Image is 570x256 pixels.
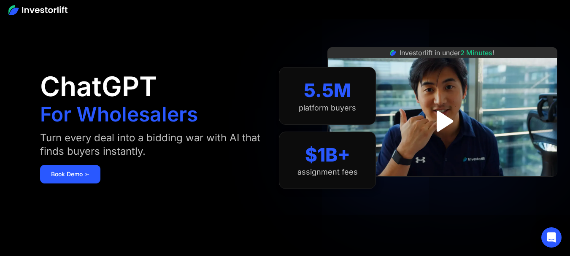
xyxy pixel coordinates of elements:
span: 2 Minutes [460,49,492,57]
div: platform buyers [299,103,356,113]
a: open lightbox [424,102,461,140]
div: assignment fees [297,167,358,177]
div: Turn every deal into a bidding war with AI that finds buyers instantly. [40,131,262,158]
div: 5.5M [304,79,351,102]
a: Book Demo ➢ [40,165,100,183]
div: Open Intercom Messenger [541,227,562,248]
div: Investorlift in under ! [400,48,494,58]
h1: ChatGPT [40,73,157,100]
h1: For Wholesalers [40,104,198,124]
div: $1B+ [305,144,350,166]
iframe: Customer reviews powered by Trustpilot [379,181,506,191]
